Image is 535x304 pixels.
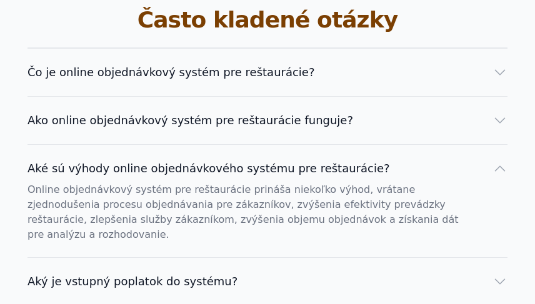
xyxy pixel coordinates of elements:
[27,182,477,242] p: Online objednávkový systém pre reštaurácie prináša niekoľko výhod, vrátane zjednodušenia procesu ...
[27,273,507,290] button: Aký je vstupný poplatok do systému?
[27,160,507,177] button: Aké sú výhody online objednávkového systému pre reštaurácie?
[27,7,507,32] h2: Často kladené otázky
[27,273,237,290] span: Aký je vstupný poplatok do systému?
[27,64,315,81] span: Čo je online objednávkový systém pre reštaurácie?
[27,112,507,129] button: Ako online objednávkový systém pre reštaurácie funguje?
[27,64,507,81] button: Čo je online objednávkový systém pre reštaurácie?
[27,112,353,129] span: Ako online objednávkový systém pre reštaurácie funguje?
[27,160,390,177] span: Aké sú výhody online objednávkového systému pre reštaurácie?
